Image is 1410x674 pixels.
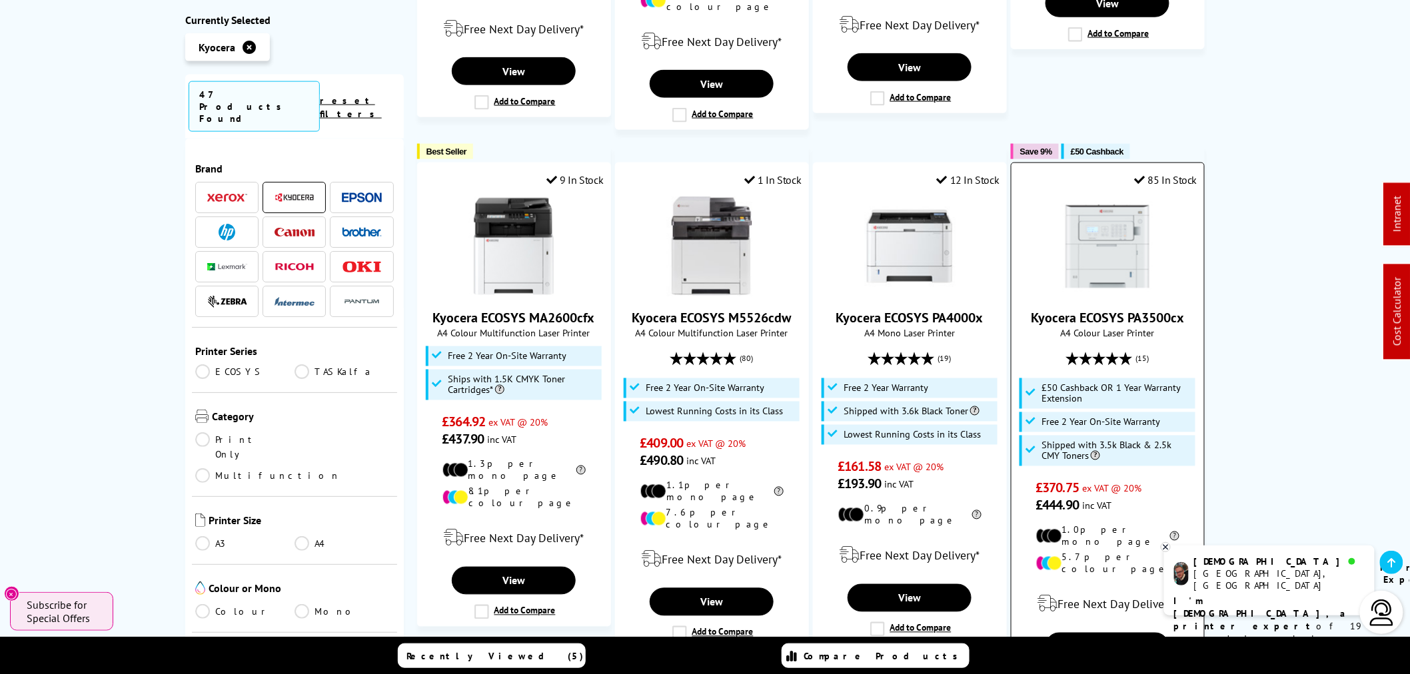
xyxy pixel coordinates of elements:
[424,327,604,340] span: A4 Colour Multifunction Laser Printer
[860,196,960,296] img: Kyocera ECOSYS PA4000x
[464,286,564,299] a: Kyocera ECOSYS MA2600cfx
[1369,599,1395,626] img: user-headset-light.svg
[474,95,556,110] label: Add to Compare
[640,480,784,504] li: 1.1p per mono page
[838,458,882,476] span: £161.58
[640,507,784,531] li: 7.6p per colour page
[207,293,247,310] a: Zebra
[640,435,684,452] span: £409.00
[195,162,394,175] span: Brand
[442,431,484,448] span: £437.90
[1068,27,1149,42] label: Add to Compare
[632,310,792,327] a: Kyocera ECOSYS M5526cdw
[1036,551,1179,575] li: 5.7p per colour page
[836,310,984,327] a: Kyocera ECOSYS PA4000x
[1194,567,1364,591] div: [GEOGRAPHIC_DATA], [GEOGRAPHIC_DATA]
[424,519,604,557] div: modal_delivery
[650,588,774,616] a: View
[622,541,802,578] div: modal_delivery
[185,13,404,27] div: Currently Selected
[1057,196,1157,296] img: Kyocera ECOSYS PA3500cx
[1031,310,1184,327] a: Kyocera ECOSYS PA3500cx
[295,364,394,379] a: TASKalfa
[433,310,595,327] a: Kyocera ECOSYS MA2600cfx
[474,605,556,619] label: Add to Compare
[488,416,548,429] span: ex VAT @ 20%
[936,173,999,186] div: 12 In Stock
[622,23,802,60] div: modal_delivery
[342,192,382,202] img: Epson
[820,327,1000,340] span: A4 Mono Laser Printer
[1174,562,1189,585] img: chris-livechat.png
[686,455,716,468] span: inc VAT
[546,173,604,186] div: 9 In Stock
[848,53,972,81] a: View
[646,406,783,417] span: Lowest Running Costs in its Class
[662,286,762,299] a: Kyocera ECOSYS M5526cdw
[820,6,1000,43] div: modal_delivery
[207,189,247,206] a: Xerox
[820,537,1000,574] div: modal_delivery
[398,643,586,668] a: Recently Viewed (5)
[1082,500,1111,512] span: inc VAT
[650,70,774,98] a: View
[448,374,598,396] span: Ships with 1.5K CMYK Toner Cartridges*
[1018,585,1197,623] div: modal_delivery
[1011,144,1059,159] button: Save 9%
[442,486,586,509] li: 8.1p per colour page
[342,294,382,310] img: Pantum
[1082,482,1141,495] span: ex VAT @ 20%
[295,536,394,551] a: A4
[1194,555,1364,567] div: [DEMOGRAPHIC_DATA]
[207,258,247,275] a: Lexmark
[207,263,247,271] img: Lexmark
[1071,147,1123,157] span: £50 Cashback
[275,263,315,270] img: Ricoh
[844,406,980,417] span: Shipped with 3.6k Black Toner
[622,327,802,340] span: A4 Colour Multifunction Laser Printer
[487,434,516,446] span: inc VAT
[195,410,209,423] img: Category
[195,432,295,462] a: Print Only
[275,228,315,236] img: Canon
[844,383,928,394] span: Free 2 Year Warranty
[662,196,762,296] img: Kyocera ECOSYS M5526cdw
[342,261,382,272] img: OKI
[1036,480,1079,497] span: £370.75
[452,567,576,595] a: View
[342,293,382,310] a: Pantum
[207,193,247,202] img: Xerox
[848,584,972,612] a: View
[442,458,586,482] li: 1.3p per mono page
[1046,633,1169,661] a: View
[838,476,882,493] span: £193.90
[464,196,564,296] img: Kyocera ECOSYS MA2600cfx
[207,224,247,240] a: HP
[1036,524,1179,548] li: 1.0p per mono page
[195,344,394,358] span: Printer Series
[884,478,914,491] span: inc VAT
[342,227,382,236] img: Brother
[1174,595,1365,671] p: of 19 years! I can help you choose the right product
[870,91,952,106] label: Add to Compare
[275,258,315,275] a: Ricoh
[209,581,394,597] span: Colour or Mono
[452,57,576,85] a: View
[342,258,382,275] a: OKI
[195,468,341,483] a: Multifunction
[860,286,960,299] a: Kyocera ECOSYS PA4000x
[1020,147,1052,157] span: Save 9%
[744,173,802,186] div: 1 In Stock
[342,224,382,240] a: Brother
[275,189,315,206] a: Kyocera
[740,346,754,372] span: (80)
[1057,286,1157,299] a: Kyocera ECOSYS PA3500cx
[275,192,315,202] img: Kyocera
[844,430,981,440] span: Lowest Running Costs in its Class
[938,346,952,372] span: (19)
[417,144,474,159] button: Best Seller
[1061,144,1130,159] button: £50 Cashback
[1391,196,1404,232] a: Intranet
[424,10,604,47] div: modal_delivery
[884,461,944,474] span: ex VAT @ 20%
